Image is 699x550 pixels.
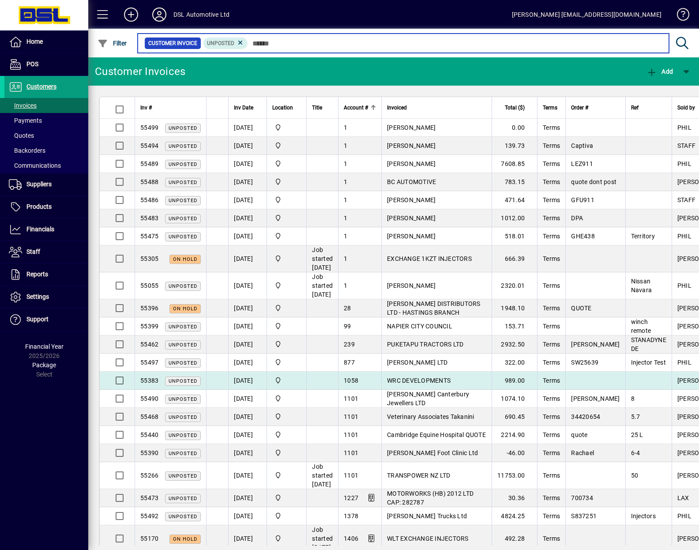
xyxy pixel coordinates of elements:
[492,227,537,245] td: 518.01
[571,512,597,520] span: S837251
[26,271,48,278] span: Reports
[117,7,145,23] button: Add
[272,358,301,367] span: Central
[272,394,301,403] span: Central
[571,103,588,113] span: Order #
[140,233,158,240] span: 55475
[543,377,560,384] span: Terms
[631,472,639,479] span: 50
[543,282,560,289] span: Terms
[387,472,450,479] span: TRANSPOWER NZ LTD
[272,254,301,264] span: Central
[571,431,587,438] span: quote
[344,282,347,289] span: 1
[169,433,197,438] span: Unposted
[387,341,463,348] span: PUKETAPU TRACTORS LTD
[140,142,158,149] span: 55494
[492,209,537,227] td: 1012.00
[344,323,351,330] span: 99
[631,431,643,438] span: 25 L
[140,377,158,384] span: 55383
[228,426,267,444] td: [DATE]
[492,191,537,209] td: 471.64
[140,305,158,312] span: 55396
[631,336,666,352] span: STANADYNE DE
[492,335,537,354] td: 2932.50
[543,160,560,167] span: Terms
[492,119,537,137] td: 0.00
[631,512,656,520] span: Injectors
[344,395,358,402] span: 1101
[140,255,158,262] span: 55305
[312,103,333,113] div: Title
[344,535,358,542] span: 1406
[4,53,88,75] a: POS
[26,248,40,255] span: Staff
[387,449,478,456] span: [PERSON_NAME] Foot Clinic Ltd
[344,103,376,113] div: Account #
[387,124,436,131] span: [PERSON_NAME]
[140,196,158,203] span: 55486
[32,362,56,369] span: Package
[492,372,537,390] td: 989.00
[387,103,486,113] div: Invoiced
[312,246,333,271] span: Job started [DATE]
[228,335,267,354] td: [DATE]
[492,272,537,299] td: 2320.01
[4,286,88,308] a: Settings
[344,196,347,203] span: 1
[492,462,537,489] td: 11753.00
[272,281,301,290] span: Central
[140,103,201,113] div: Inv #
[543,305,560,312] span: Terms
[140,535,158,542] span: 55170
[207,40,234,46] span: Unposted
[272,321,301,331] span: Central
[387,300,481,316] span: [PERSON_NAME] DISTRIBUTORS LTD - HASTINGS BRANCH
[344,255,347,262] span: 1
[272,141,301,151] span: Central
[228,119,267,137] td: [DATE]
[571,359,598,366] span: SW25639
[169,473,197,479] span: Unposted
[169,324,197,330] span: Unposted
[571,341,620,348] span: [PERSON_NAME]
[272,177,301,187] span: Central
[312,103,322,113] span: Title
[387,196,436,203] span: [PERSON_NAME]
[169,451,197,456] span: Unposted
[571,178,616,185] span: quote dont post
[492,426,537,444] td: 2214.90
[492,408,537,426] td: 690.45
[344,142,347,149] span: 1
[272,376,301,385] span: Central
[387,103,407,113] span: Invoiced
[169,396,197,402] span: Unposted
[492,489,537,507] td: 30.36
[631,103,666,113] div: Ref
[272,493,301,503] span: Central
[234,103,261,113] div: Inv Date
[272,511,301,521] span: Central
[631,318,651,334] span: winch remote
[344,103,368,113] span: Account #
[173,306,197,312] span: On hold
[677,196,695,203] span: STAFF
[140,395,158,402] span: 55490
[543,323,560,330] span: Terms
[169,180,197,185] span: Unposted
[169,234,197,240] span: Unposted
[571,160,593,167] span: LEZ911
[169,496,197,501] span: Unposted
[543,255,560,262] span: Terms
[387,535,469,542] span: WLT EXCHANGE INJECTORS
[631,395,635,402] span: 8
[140,124,158,131] span: 55499
[228,299,267,317] td: [DATE]
[387,377,451,384] span: WRC DEVELOPMENTS
[387,391,469,407] span: [PERSON_NAME] Canterbury Jewellers LTD
[140,103,152,113] span: Inv #
[312,463,333,488] span: Job started [DATE]
[677,160,691,167] span: PHIL
[169,162,197,167] span: Unposted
